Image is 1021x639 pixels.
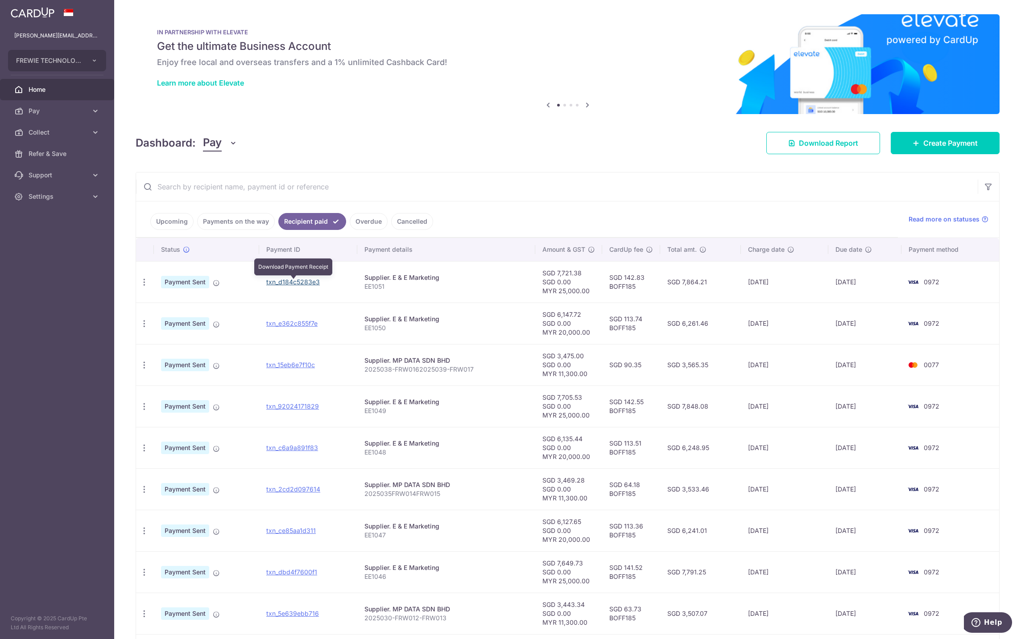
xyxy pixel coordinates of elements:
[364,605,528,614] div: Supplier. MP DATA SDN BHD
[909,215,980,224] span: Read more on statuses
[660,468,741,510] td: SGD 3,533.46
[161,359,209,371] span: Payment Sent
[364,522,528,531] div: Supplier. E & E Marketing
[542,245,585,254] span: Amount & GST
[161,524,209,537] span: Payment Sent
[660,593,741,634] td: SGD 3,507.07
[364,397,528,406] div: Supplier. E & E Marketing
[741,468,828,510] td: [DATE]
[602,510,660,551] td: SGD 113.36 BOFF185
[904,525,922,536] img: Bank Card
[29,171,87,180] span: Support
[161,607,209,620] span: Payment Sent
[924,527,939,534] span: 0972
[660,303,741,344] td: SGD 6,261.46
[29,192,87,201] span: Settings
[157,78,244,87] a: Learn more about Elevate
[924,485,939,493] span: 0972
[157,29,978,36] p: IN PARTNERSHIP WITH ELEVATE
[660,261,741,303] td: SGD 7,864.21
[266,527,316,534] a: txn_ce85aa1d311
[660,385,741,427] td: SGD 7,848.08
[741,593,828,634] td: [DATE]
[891,132,1000,154] a: Create Payment
[535,510,602,551] td: SGD 6,127.65 SGD 0.00 MYR 20,000.00
[904,360,922,370] img: Bank Card
[964,612,1012,635] iframe: Opens a widget where you can find more information
[828,468,901,510] td: [DATE]
[161,245,180,254] span: Status
[203,135,222,152] span: Pay
[602,593,660,634] td: SGD 63.73 BOFF185
[904,484,922,495] img: Bank Card
[161,400,209,413] span: Payment Sent
[197,213,275,230] a: Payments on the way
[357,238,535,261] th: Payment details
[8,50,106,71] button: FREWIE TECHNOLOGIES PTE. LTD.
[741,344,828,385] td: [DATE]
[364,614,528,623] p: 2025030-FRW012-FRW013
[660,344,741,385] td: SGD 3,565.35
[29,85,87,94] span: Home
[609,245,643,254] span: CardUp fee
[748,245,785,254] span: Charge date
[364,489,528,498] p: 2025035FRW014FRW015
[150,213,194,230] a: Upcoming
[29,149,87,158] span: Refer & Save
[828,510,901,551] td: [DATE]
[924,319,939,327] span: 0972
[203,135,237,152] button: Pay
[924,444,939,451] span: 0972
[741,551,828,593] td: [DATE]
[16,56,82,65] span: FREWIE TECHNOLOGIES PTE. LTD.
[535,468,602,510] td: SGD 3,469.28 SGD 0.00 MYR 11,300.00
[266,485,320,493] a: txn_2cd2d097614
[660,551,741,593] td: SGD 7,791.25
[364,480,528,489] div: Supplier. MP DATA SDN BHD
[602,468,660,510] td: SGD 64.18 BOFF185
[904,318,922,329] img: Bank Card
[364,324,528,332] p: EE1050
[161,483,209,496] span: Payment Sent
[741,510,828,551] td: [DATE]
[364,448,528,457] p: EE1048
[602,427,660,468] td: SGD 113.51 BOFF185
[254,258,332,275] div: Download Payment Receipt
[828,344,901,385] td: [DATE]
[904,567,922,578] img: Bank Card
[364,439,528,448] div: Supplier. E & E Marketing
[602,303,660,344] td: SGD 113.74 BOFF185
[535,344,602,385] td: SGD 3,475.00 SGD 0.00 MYR 11,300.00
[535,551,602,593] td: SGD 7,649.73 SGD 0.00 MYR 25,000.00
[157,39,978,53] h5: Get the ultimate Business Account
[266,278,320,286] a: txn_d184c5283e3
[364,531,528,540] p: EE1047
[535,385,602,427] td: SGD 7,705.53 SGD 0.00 MYR 25,000.00
[266,610,319,617] a: txn_5e639ebb716
[364,406,528,415] p: EE1049
[828,593,901,634] td: [DATE]
[828,303,901,344] td: [DATE]
[266,361,315,369] a: txn_15eb6e7f10c
[364,315,528,324] div: Supplier. E & E Marketing
[828,551,901,593] td: [DATE]
[602,551,660,593] td: SGD 141.52 BOFF185
[535,427,602,468] td: SGD 6,135.44 SGD 0.00 MYR 20,000.00
[364,356,528,365] div: Supplier. MP DATA SDN BHD
[11,7,54,18] img: CardUp
[924,610,939,617] span: 0972
[904,442,922,453] img: Bank Card
[835,245,862,254] span: Due date
[535,261,602,303] td: SGD 7,721.38 SGD 0.00 MYR 25,000.00
[904,401,922,412] img: Bank Card
[136,172,978,201] input: Search by recipient name, payment id or reference
[828,261,901,303] td: [DATE]
[909,215,988,224] a: Read more on statuses
[157,57,978,68] h6: Enjoy free local and overseas transfers and a 1% unlimited Cashback Card!
[924,568,939,576] span: 0972
[799,138,858,148] span: Download Report
[391,213,433,230] a: Cancelled
[364,572,528,581] p: EE1046
[29,128,87,137] span: Collect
